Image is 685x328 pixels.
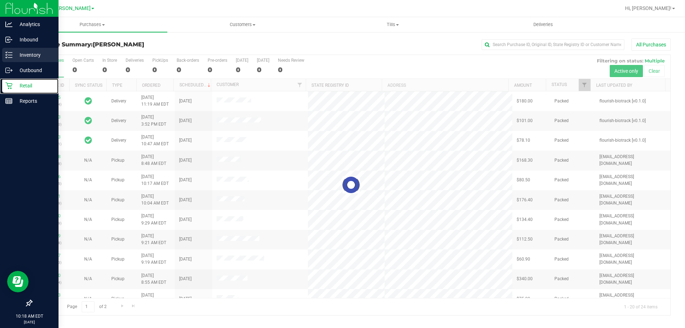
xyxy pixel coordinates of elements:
[3,319,55,325] p: [DATE]
[318,21,467,28] span: Tills
[12,51,55,59] p: Inventory
[468,17,618,32] a: Deliveries
[631,39,671,51] button: All Purchases
[5,51,12,59] inline-svg: Inventory
[482,39,624,50] input: Search Purchase ID, Original ID, State Registry ID or Customer Name...
[51,5,91,11] span: [PERSON_NAME]
[5,67,12,74] inline-svg: Outbound
[17,21,167,28] span: Purchases
[5,82,12,89] inline-svg: Retail
[12,66,55,75] p: Outbound
[3,313,55,319] p: 10:18 AM EDT
[12,81,55,90] p: Retail
[5,36,12,43] inline-svg: Inbound
[318,17,468,32] a: Tills
[167,17,318,32] a: Customers
[12,20,55,29] p: Analytics
[168,21,317,28] span: Customers
[12,35,55,44] p: Inbound
[93,41,144,48] span: [PERSON_NAME]
[5,21,12,28] inline-svg: Analytics
[5,97,12,105] inline-svg: Reports
[7,271,29,292] iframe: Resource center
[12,97,55,105] p: Reports
[31,41,244,48] h3: Purchase Summary:
[524,21,563,28] span: Deliveries
[625,5,671,11] span: Hi, [PERSON_NAME]!
[17,17,167,32] a: Purchases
